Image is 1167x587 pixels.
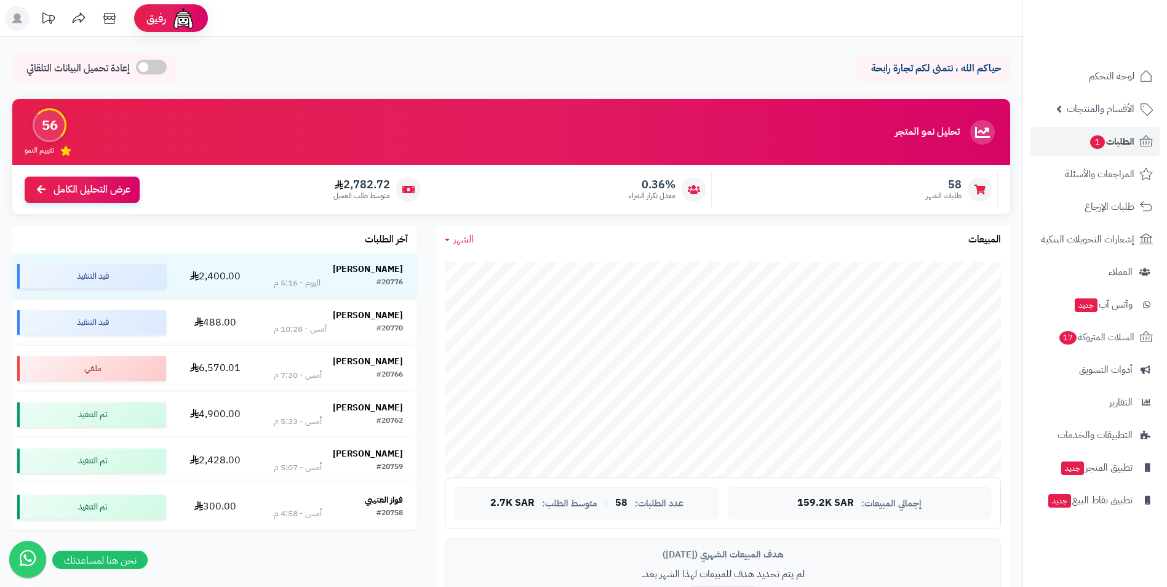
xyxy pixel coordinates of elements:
span: تقييم النمو [25,145,54,156]
div: #20759 [376,461,403,474]
div: ملغي [17,356,166,381]
a: تطبيق نقاط البيعجديد [1030,485,1160,515]
span: أدوات التسويق [1079,361,1133,378]
td: 300.00 [171,484,260,530]
a: تحديثات المنصة [33,6,63,34]
a: طلبات الإرجاع [1030,192,1160,222]
span: الطلبات [1089,133,1134,150]
span: 159.2K SAR [797,498,854,509]
span: 58 [926,178,962,191]
span: تطبيق المتجر [1060,459,1133,476]
div: هدف المبيعات الشهري ([DATE]) [455,548,991,561]
span: 2.7K SAR [490,498,535,509]
div: تم التنفيذ [17,495,166,519]
span: وآتس آب [1073,296,1133,313]
span: الشهر [453,232,474,247]
a: أدوات التسويق [1030,355,1160,385]
span: طلبات الإرجاع [1085,198,1134,215]
a: عرض التحليل الكامل [25,177,140,203]
td: 2,400.00 [171,254,260,299]
strong: [PERSON_NAME] [333,263,403,276]
img: logo-2.png [1083,17,1155,42]
a: السلات المتروكة17 [1030,322,1160,352]
div: اليوم - 5:16 م [274,277,321,289]
div: #20776 [376,277,403,289]
strong: [PERSON_NAME] [333,309,403,322]
div: أمس - 5:07 م [274,461,322,474]
span: لوحة التحكم [1089,68,1134,85]
p: لم يتم تحديد هدف للمبيعات لهذا الشهر بعد. [455,567,991,581]
strong: [PERSON_NAME] [333,447,403,460]
span: العملاء [1109,263,1133,281]
a: الطلبات1 [1030,127,1160,156]
strong: فواز العتيبي [365,493,403,506]
div: قيد التنفيذ [17,310,166,335]
a: الشهر [445,233,474,247]
a: تطبيق المتجرجديد [1030,453,1160,482]
span: إشعارات التحويلات البنكية [1041,231,1134,248]
div: أمس - 7:30 م [274,369,322,381]
a: التطبيقات والخدمات [1030,420,1160,450]
td: 488.00 [171,300,260,345]
span: عدد الطلبات: [635,498,683,509]
div: #20762 [376,415,403,428]
p: حياكم الله ، نتمنى لكم تجارة رابحة [866,62,1001,76]
span: 58 [615,498,627,509]
span: جديد [1075,298,1097,312]
span: الأقسام والمنتجات [1067,100,1134,118]
span: تطبيق نقاط البيع [1047,492,1133,509]
span: 17 [1059,330,1077,345]
div: #20758 [376,508,403,520]
span: رفيق [146,11,166,26]
div: أمس - 4:58 م [274,508,322,520]
img: ai-face.png [171,6,196,31]
span: متوسط الطلب: [542,498,597,509]
div: قيد التنفيذ [17,264,166,289]
div: #20770 [376,323,403,335]
a: العملاء [1030,257,1160,287]
h3: المبيعات [968,234,1001,246]
span: 2,782.72 [333,178,390,191]
div: #20766 [376,369,403,381]
span: | [605,498,608,508]
td: 2,428.00 [171,438,260,484]
div: أمس - 10:28 م [274,323,327,335]
div: أمس - 5:33 م [274,415,322,428]
strong: [PERSON_NAME] [333,401,403,414]
span: إعادة تحميل البيانات التلقائي [26,62,130,76]
span: 1 [1089,135,1105,150]
span: جديد [1061,461,1084,475]
span: السلات المتروكة [1058,329,1134,346]
span: التطبيقات والخدمات [1057,426,1133,444]
div: تم التنفيذ [17,449,166,473]
span: جديد [1048,494,1071,508]
h3: آخر الطلبات [365,234,408,246]
span: إجمالي المبيعات: [861,498,922,509]
span: عرض التحليل الكامل [54,183,130,197]
a: المراجعات والأسئلة [1030,159,1160,189]
span: معدل تكرار الشراء [629,191,675,201]
strong: [PERSON_NAME] [333,355,403,368]
a: إشعارات التحويلات البنكية [1030,225,1160,254]
span: متوسط طلب العميل [333,191,390,201]
span: التقارير [1109,394,1133,411]
td: 6,570.01 [171,346,260,391]
h3: تحليل نمو المتجر [895,127,960,138]
a: التقارير [1030,388,1160,417]
a: وآتس آبجديد [1030,290,1160,319]
div: تم التنفيذ [17,402,166,427]
a: لوحة التحكم [1030,62,1160,91]
td: 4,900.00 [171,392,260,437]
span: طلبات الشهر [926,191,962,201]
span: 0.36% [629,178,675,191]
span: المراجعات والأسئلة [1065,166,1134,183]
